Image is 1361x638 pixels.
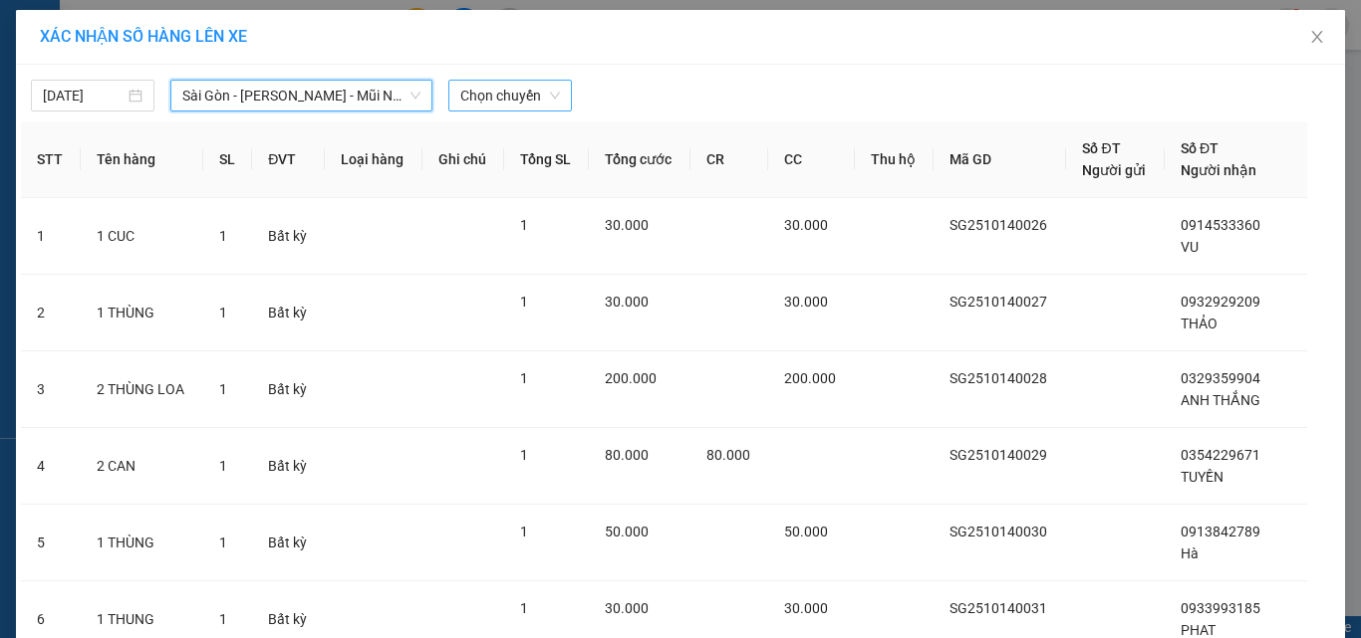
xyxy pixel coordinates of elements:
span: 0933993185 [1181,600,1260,616]
th: CR [690,121,768,198]
th: SL [203,121,252,198]
td: 5 [21,505,81,581]
span: SG2510140027 [950,294,1047,310]
span: 1 [520,447,528,463]
span: 1 [219,534,227,550]
span: 80.000 [605,447,649,463]
span: SG2510140030 [950,524,1047,539]
span: SG2510140028 [950,370,1047,386]
th: Tổng cước [589,121,690,198]
td: 1 CUC [81,198,203,275]
span: PHAT [1181,622,1216,638]
span: Hà [1181,545,1199,561]
th: Ghi chú [422,121,504,198]
span: 1 [520,600,528,616]
span: 1 [219,611,227,627]
span: SG2510140029 [950,447,1047,463]
span: Số ĐT [1181,140,1219,156]
span: Sài Gòn - Phan Thiết - Mũi Né (CT Km42) [182,81,420,110]
span: 200.000 [605,370,657,386]
td: 2 [21,275,81,351]
span: 30.000 [605,600,649,616]
span: 80.000 [706,447,750,463]
td: Bất kỳ [252,505,325,581]
span: 0354229671 [1181,447,1260,463]
th: Tổng SL [504,121,589,198]
span: SG2510140031 [950,600,1047,616]
b: [DOMAIN_NAME] [167,76,274,92]
th: ĐVT [252,121,325,198]
th: Tên hàng [81,121,203,198]
span: 30.000 [605,294,649,310]
span: ANH THẮNG [1181,392,1260,408]
td: Bất kỳ [252,198,325,275]
td: 1 THÙNG [81,275,203,351]
th: Thu hộ [855,121,934,198]
th: Mã GD [934,121,1067,198]
span: 50.000 [784,524,828,539]
span: 200.000 [784,370,836,386]
b: BIÊN NHẬN GỬI HÀNG HÓA [129,29,191,191]
img: logo.jpg [216,25,264,73]
span: 0932929209 [1181,294,1260,310]
span: Người gửi [1082,162,1146,178]
span: TUYỀN [1181,469,1224,485]
span: 1 [520,524,528,539]
td: 1 THÙNG [81,505,203,581]
span: 1 [520,217,528,233]
span: close [1309,29,1325,45]
span: Chọn chuyến [460,81,560,110]
input: 14/10/2025 [43,85,125,106]
td: 4 [21,428,81,505]
td: Bất kỳ [252,275,325,351]
span: 30.000 [605,217,649,233]
th: STT [21,121,81,198]
span: 50.000 [605,524,649,539]
span: Người nhận [1181,162,1256,178]
span: VU [1181,239,1199,255]
span: 1 [219,305,227,320]
span: 30.000 [784,600,828,616]
td: 2 THÙNG LOA [81,351,203,428]
span: 1 [520,370,528,386]
th: CC [768,121,854,198]
span: SG2510140026 [950,217,1047,233]
span: 0914533360 [1181,217,1260,233]
span: 0913842789 [1181,524,1260,539]
td: 1 [21,198,81,275]
button: Close [1289,10,1345,66]
td: 2 CAN [81,428,203,505]
span: 30.000 [784,217,828,233]
span: 1 [219,458,227,474]
span: 0329359904 [1181,370,1260,386]
span: Số ĐT [1082,140,1120,156]
td: Bất kỳ [252,351,325,428]
li: (c) 2017 [167,95,274,119]
span: 1 [219,381,227,397]
span: XÁC NHẬN SỐ HÀNG LÊN XE [40,27,247,46]
span: 30.000 [784,294,828,310]
span: 1 [219,228,227,244]
span: 1 [520,294,528,310]
b: [PERSON_NAME] [25,128,113,222]
span: THẢO [1181,316,1218,331]
td: 3 [21,351,81,428]
td: Bất kỳ [252,428,325,505]
span: down [409,90,421,102]
th: Loại hàng [325,121,422,198]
